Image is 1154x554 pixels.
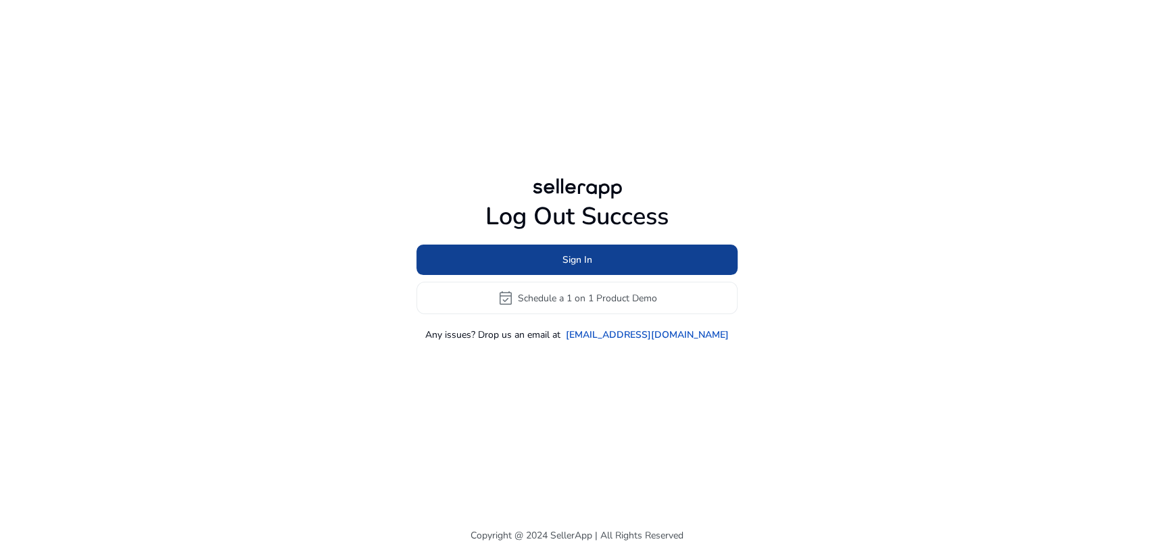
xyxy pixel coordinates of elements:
[498,290,514,306] span: event_available
[416,282,738,314] button: event_availableSchedule a 1 on 1 Product Demo
[566,328,729,342] a: [EMAIL_ADDRESS][DOMAIN_NAME]
[425,328,560,342] p: Any issues? Drop us an email at
[416,202,738,231] h1: Log Out Success
[416,245,738,275] button: Sign In
[562,253,592,267] span: Sign In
